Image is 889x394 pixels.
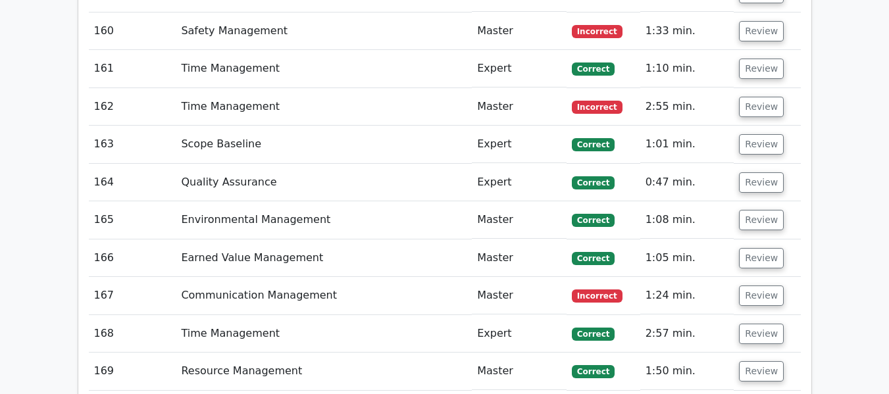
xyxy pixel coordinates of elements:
td: 1:08 min. [640,201,734,239]
td: Master [472,277,567,314]
button: Review [739,97,784,117]
td: 162 [89,88,176,126]
td: Resource Management [176,353,472,390]
td: 160 [89,12,176,50]
td: 165 [89,201,176,239]
button: Review [739,248,784,268]
span: Correct [572,62,615,76]
td: 164 [89,164,176,201]
td: Master [472,239,567,277]
td: Scope Baseline [176,126,472,163]
td: Master [472,201,567,239]
td: Communication Management [176,277,472,314]
span: Incorrect [572,101,622,114]
span: Incorrect [572,25,622,38]
td: Earned Value Management [176,239,472,277]
td: 2:55 min. [640,88,734,126]
span: Correct [572,176,615,189]
span: Correct [572,138,615,151]
button: Review [739,285,784,306]
td: 1:33 min. [640,12,734,50]
span: Correct [572,252,615,265]
td: Environmental Management [176,201,472,239]
button: Review [739,172,784,193]
td: Expert [472,164,567,201]
td: 0:47 min. [640,164,734,201]
td: Time Management [176,50,472,87]
td: 167 [89,277,176,314]
button: Review [739,134,784,155]
button: Review [739,21,784,41]
span: Correct [572,328,615,341]
button: Review [739,210,784,230]
td: 2:57 min. [640,315,734,353]
td: 1:10 min. [640,50,734,87]
td: 168 [89,315,176,353]
td: 1:05 min. [640,239,734,277]
td: 169 [89,353,176,390]
td: Safety Management [176,12,472,50]
button: Review [739,324,784,344]
button: Review [739,59,784,79]
td: 1:01 min. [640,126,734,163]
td: Time Management [176,88,472,126]
button: Review [739,361,784,382]
td: 163 [89,126,176,163]
td: Expert [472,50,567,87]
td: 166 [89,239,176,277]
td: Master [472,353,567,390]
td: 1:24 min. [640,277,734,314]
span: Correct [572,365,615,378]
td: 1:50 min. [640,353,734,390]
td: Master [472,12,567,50]
td: Quality Assurance [176,164,472,201]
td: Expert [472,315,567,353]
td: Time Management [176,315,472,353]
td: 161 [89,50,176,87]
span: Correct [572,214,615,227]
span: Incorrect [572,289,622,303]
td: Master [472,88,567,126]
td: Expert [472,126,567,163]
